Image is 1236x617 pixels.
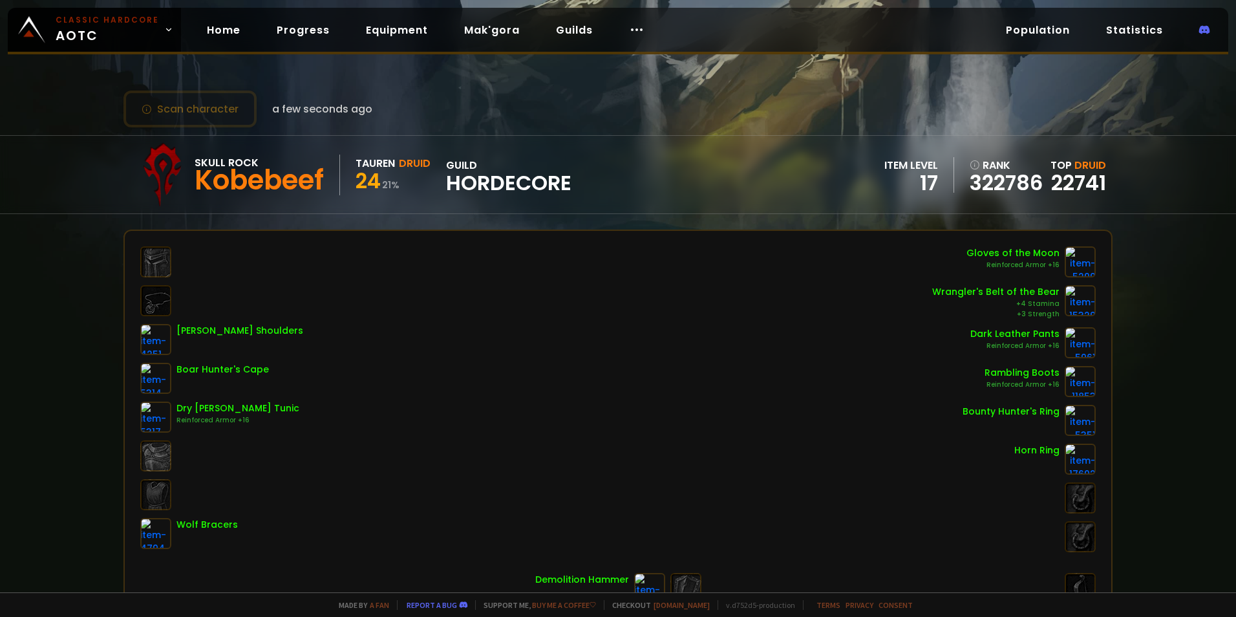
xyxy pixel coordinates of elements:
[140,324,171,355] img: item-4251
[1096,17,1173,43] a: Statistics
[454,17,530,43] a: Mak'gora
[370,600,389,610] a: a fan
[475,600,596,610] span: Support me,
[356,17,438,43] a: Equipment
[176,324,303,338] div: [PERSON_NAME] Shoulders
[970,157,1043,173] div: rank
[356,155,395,171] div: Tauren
[331,600,389,610] span: Made by
[123,91,257,127] button: Scan character
[8,8,181,52] a: Classic HardcoreAOTC
[1065,366,1096,397] img: item-11853
[884,157,938,173] div: item level
[966,246,1060,260] div: Gloves of the Moon
[932,299,1060,309] div: +4 Stamina
[846,600,873,610] a: Privacy
[197,17,251,43] a: Home
[1050,157,1106,173] div: Top
[966,260,1060,270] div: Reinforced Armor +16
[879,600,913,610] a: Consent
[446,157,571,193] div: guild
[1014,444,1060,457] div: Horn Ring
[604,600,710,610] span: Checkout
[1065,285,1096,316] img: item-15329
[195,155,324,171] div: Skull Rock
[532,600,596,610] a: Buy me a coffee
[1065,246,1096,277] img: item-5299
[140,363,171,394] img: item-5314
[446,173,571,193] span: Hordecore
[140,518,171,549] img: item-4794
[407,600,457,610] a: Report a bug
[399,155,431,171] div: Druid
[195,171,324,190] div: Kobebeef
[970,173,1043,193] a: 322786
[382,179,400,191] small: 21 %
[546,17,603,43] a: Guilds
[1051,168,1106,197] a: 22741
[996,17,1080,43] a: Population
[634,573,665,604] img: item-5322
[1074,158,1106,173] span: Druid
[356,166,381,195] span: 24
[963,405,1060,418] div: Bounty Hunter's Ring
[140,402,171,433] img: item-5317
[176,363,269,376] div: Boar Hunter's Cape
[1065,405,1096,436] img: item-5351
[654,600,710,610] a: [DOMAIN_NAME]
[932,285,1060,299] div: Wrangler's Belt of the Bear
[272,101,372,117] span: a few seconds ago
[884,173,938,193] div: 17
[985,366,1060,380] div: Rambling Boots
[1065,327,1096,358] img: item-5961
[718,600,795,610] span: v. d752d5 - production
[932,309,1060,319] div: +3 Strength
[176,402,299,415] div: Dry [PERSON_NAME] Tunic
[266,17,340,43] a: Progress
[816,600,840,610] a: Terms
[985,380,1060,390] div: Reinforced Armor +16
[176,415,299,426] div: Reinforced Armor +16
[535,573,629,587] div: Demolition Hammer
[970,341,1060,351] div: Reinforced Armor +16
[1065,444,1096,475] img: item-17692
[56,14,159,45] span: AOTC
[970,327,1060,341] div: Dark Leather Pants
[176,518,238,532] div: Wolf Bracers
[56,14,159,26] small: Classic Hardcore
